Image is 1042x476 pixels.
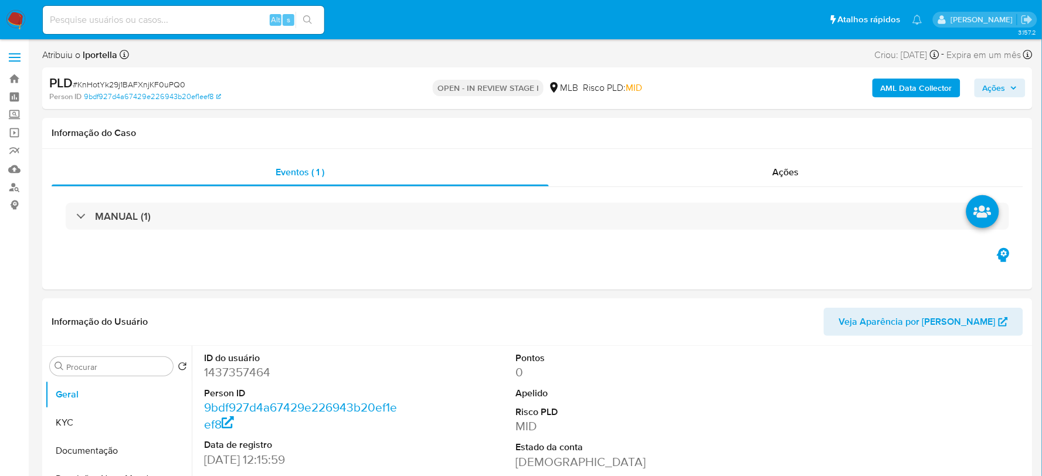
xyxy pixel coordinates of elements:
div: MANUAL (1) [66,203,1009,230]
input: Procurar [66,362,168,372]
span: Atalhos rápidos [838,13,901,26]
dt: ID do usuário [204,352,400,365]
button: AML Data Collector [873,79,960,97]
dt: Data de registro [204,438,400,451]
a: 9bdf927d4a67429e226943b20ef1eef8 [204,399,397,432]
dd: [DEMOGRAPHIC_DATA] [516,454,712,470]
button: Geral [45,380,192,409]
span: s [287,14,290,25]
button: KYC [45,409,192,437]
dd: [DATE] 12:15:59 [204,451,400,468]
span: Alt [271,14,280,25]
dd: 0 [516,364,712,380]
input: Pesquise usuários ou casos... [43,12,324,28]
span: MID [626,81,642,94]
b: PLD [49,73,73,92]
span: Atribuiu o [42,49,117,62]
a: Notificações [912,15,922,25]
dd: MID [516,418,712,434]
p: OPEN - IN REVIEW STAGE I [433,80,544,96]
span: # KnHotYk29j1BAFXnjKF0uPQ0 [73,79,185,90]
dt: Pontos [516,352,712,365]
span: Ações [983,79,1006,97]
h1: Informação do Usuário [52,316,148,328]
dd: 1437357464 [204,364,400,380]
span: Eventos ( 1 ) [276,165,324,179]
b: Person ID [49,91,82,102]
button: Retornar ao pedido padrão [178,362,187,375]
span: Risco PLD: [583,81,642,94]
button: Veja Aparência por [PERSON_NAME] [824,308,1023,336]
dt: Estado da conta [516,441,712,454]
span: Veja Aparência por [PERSON_NAME] [839,308,996,336]
b: lportella [80,48,117,62]
h3: MANUAL (1) [95,210,151,223]
button: Documentação [45,437,192,465]
h1: Informação do Caso [52,127,1023,139]
a: 9bdf927d4a67429e226943b20ef1eef8 [84,91,221,102]
span: - [942,47,945,63]
button: Ações [975,79,1026,97]
button: search-icon [296,12,320,28]
a: Sair [1021,13,1033,26]
span: Ações [773,165,799,179]
b: AML Data Collector [881,79,952,97]
div: Criou: [DATE] [875,47,939,63]
span: Expira em um mês [947,49,1021,62]
dt: Person ID [204,387,400,400]
p: lucas.portella@mercadolivre.com [951,14,1017,25]
dt: Apelido [516,387,712,400]
div: MLB [548,81,578,94]
dt: Risco PLD [516,406,712,419]
button: Procurar [55,362,64,371]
